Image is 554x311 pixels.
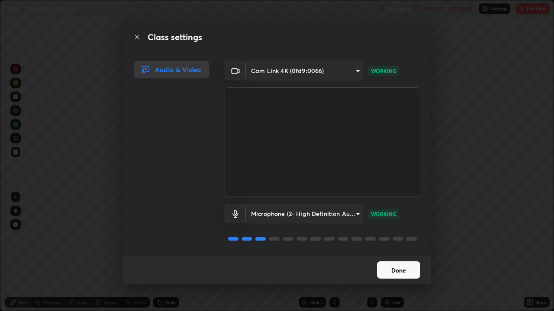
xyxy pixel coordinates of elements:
[246,204,363,223] div: Cam Link 4K (0fd9:0066)
[134,61,209,78] div: Audio & Video
[371,67,396,75] p: WORKING
[377,261,420,279] button: Done
[246,61,363,80] div: Cam Link 4K (0fd9:0066)
[371,210,396,218] p: WORKING
[148,31,202,44] h2: Class settings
